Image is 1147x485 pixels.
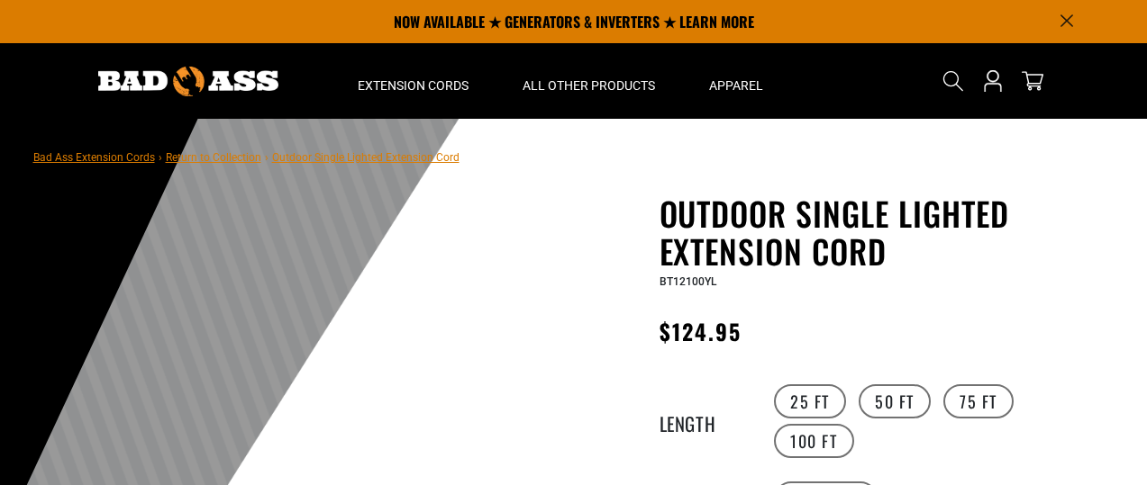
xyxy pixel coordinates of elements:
summary: Search [939,67,968,95]
span: Outdoor Single Lighted Extension Cord [272,151,460,164]
label: 50 FT [859,384,931,418]
legend: Length [660,409,750,433]
span: BT12100YL [660,275,716,288]
span: › [159,151,162,164]
span: Apparel [709,77,763,94]
summary: All Other Products [496,43,682,119]
img: Bad Ass Extension Cords [98,67,278,96]
span: All Other Products [523,77,655,94]
a: Return to Collection [166,151,261,164]
span: $124.95 [660,315,742,347]
label: 25 FT [774,384,846,418]
label: 100 FT [774,424,854,458]
span: Extension Cords [358,77,469,94]
label: 75 FT [943,384,1014,418]
nav: breadcrumbs [33,146,460,167]
summary: Apparel [682,43,790,119]
h1: Outdoor Single Lighted Extension Cord [660,194,1101,270]
summary: Extension Cords [331,43,496,119]
a: Bad Ass Extension Cords [33,151,155,164]
span: › [265,151,269,164]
